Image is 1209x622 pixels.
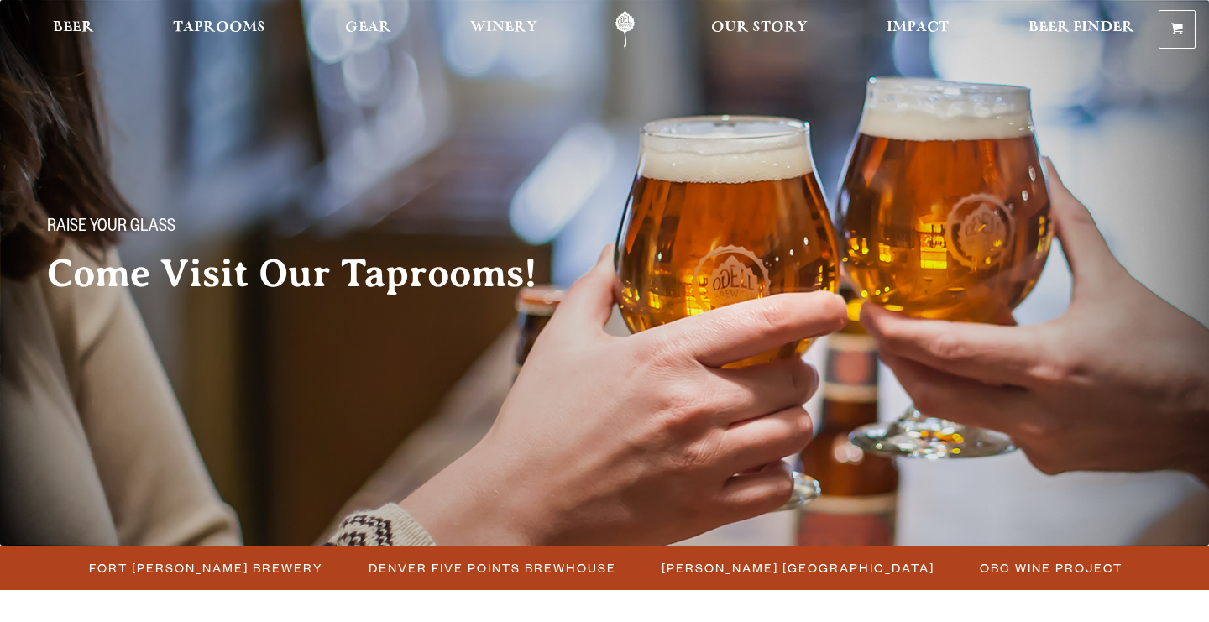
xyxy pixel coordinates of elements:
[345,21,391,34] span: Gear
[459,11,548,49] a: Winery
[89,556,323,580] span: Fort [PERSON_NAME] Brewery
[711,21,808,34] span: Our Story
[970,556,1131,580] a: OBC Wine Project
[1028,21,1134,34] span: Beer Finder
[369,556,616,580] span: Denver Five Points Brewhouse
[876,11,960,49] a: Impact
[173,21,265,34] span: Taprooms
[334,11,402,49] a: Gear
[594,11,657,49] a: Odell Home
[1018,11,1145,49] a: Beer Finder
[980,556,1123,580] span: OBC Wine Project
[662,556,934,580] span: [PERSON_NAME] [GEOGRAPHIC_DATA]
[700,11,819,49] a: Our Story
[79,556,332,580] a: Fort [PERSON_NAME] Brewery
[359,556,625,580] a: Denver Five Points Brewhouse
[162,11,276,49] a: Taprooms
[470,21,537,34] span: Winery
[42,11,105,49] a: Beer
[652,556,943,580] a: [PERSON_NAME] [GEOGRAPHIC_DATA]
[47,253,571,295] h2: Come Visit Our Taprooms!
[53,21,94,34] span: Beer
[887,21,949,34] span: Impact
[47,217,175,239] span: Raise your glass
